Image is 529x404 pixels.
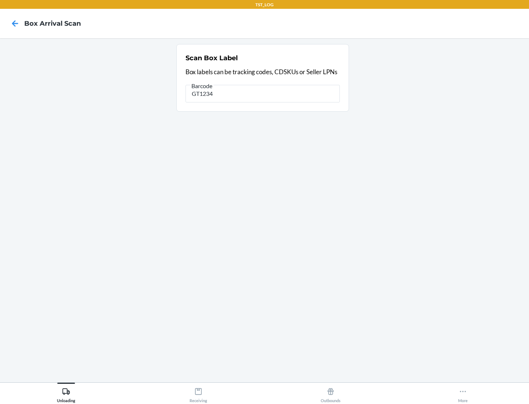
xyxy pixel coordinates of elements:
[190,82,213,90] span: Barcode
[264,383,397,403] button: Outbounds
[132,383,264,403] button: Receiving
[321,385,341,403] div: Outbounds
[458,385,468,403] div: More
[186,53,238,63] h2: Scan Box Label
[57,385,75,403] div: Unloading
[186,85,340,102] input: Barcode
[190,385,207,403] div: Receiving
[24,19,81,28] h4: Box Arrival Scan
[397,383,529,403] button: More
[255,1,274,8] p: TST_LOG
[186,67,340,77] p: Box labels can be tracking codes, CDSKUs or Seller LPNs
